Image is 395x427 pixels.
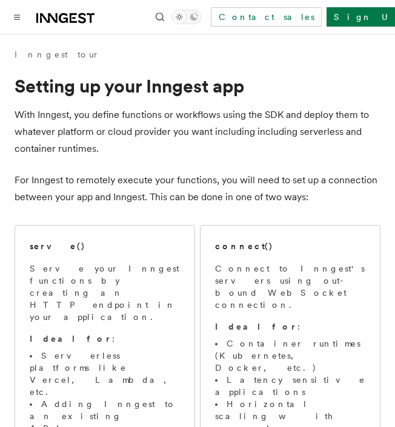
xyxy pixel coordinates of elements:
h1: Setting up your Inngest app [15,75,380,97]
p: For Inngest to remotely execute your functions, you will need to set up a connection between your... [15,172,380,206]
button: Toggle dark mode [172,10,201,24]
p: Serve your Inngest functions by creating an HTTP endpoint in your application. [30,262,180,323]
a: Inngest tour [15,48,99,60]
h2: connect() [215,240,273,252]
li: Serverless platforms like Vercel, Lambda, etc. [30,350,180,398]
p: Connect to Inngest's servers using out-bound WebSocket connection. [215,262,365,311]
li: Latency sensitive applications [215,374,365,398]
li: Container runtimes (Kubernetes, Docker, etc.) [215,337,365,374]
a: Contact sales [211,7,322,27]
p: : [30,333,180,345]
p: : [215,321,365,333]
button: Find something... [153,10,167,24]
p: With Inngest, you define functions or workflows using the SDK and deploy them to whatever platfor... [15,106,380,157]
strong: Ideal for [215,322,297,331]
h2: serve() [30,240,85,252]
strong: Ideal for [30,334,112,344]
button: Toggle navigation [10,10,24,24]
